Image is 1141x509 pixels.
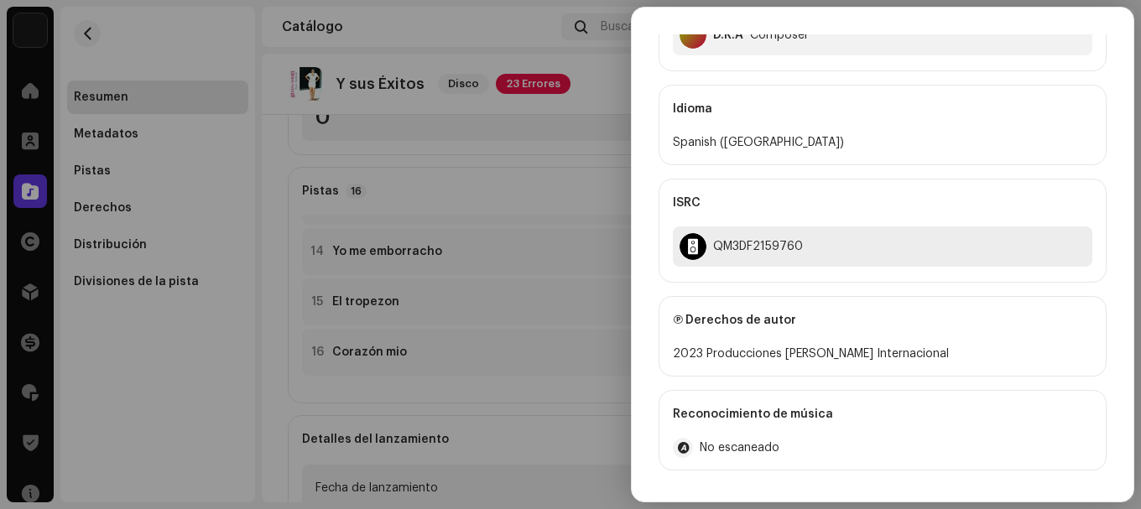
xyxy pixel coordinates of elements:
[713,240,803,253] div: QM3DF2159760
[673,86,1092,132] div: Idioma
[673,391,1092,438] div: Reconocimiento de música
[700,441,779,454] span: No escaneado
[673,297,1092,344] div: Ⓟ Derechos de autor
[673,344,1092,364] div: 2023 Producciones [PERSON_NAME] Internacional
[750,29,809,42] div: Composer
[673,179,1092,226] div: ISRC
[673,132,1092,153] div: Spanish ([GEOGRAPHIC_DATA])
[713,29,743,42] div: D.R.A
